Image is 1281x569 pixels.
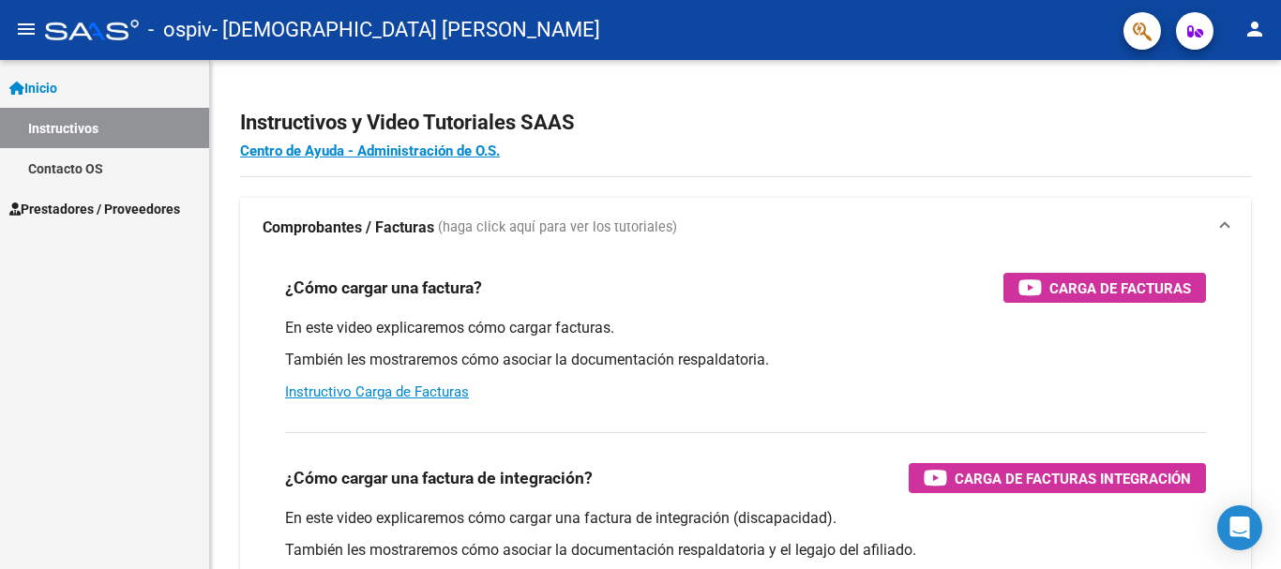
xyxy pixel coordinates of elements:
[438,217,677,238] span: (haga click aquí para ver los tutoriales)
[1003,273,1206,303] button: Carga de Facturas
[1243,18,1266,40] mat-icon: person
[240,105,1251,141] h2: Instructivos y Video Tutoriales SAAS
[285,508,1206,529] p: En este video explicaremos cómo cargar una factura de integración (discapacidad).
[285,318,1206,338] p: En este video explicaremos cómo cargar facturas.
[148,9,212,51] span: - ospiv
[1217,505,1262,550] div: Open Intercom Messenger
[955,467,1191,490] span: Carga de Facturas Integración
[9,78,57,98] span: Inicio
[263,217,434,238] strong: Comprobantes / Facturas
[285,465,593,491] h3: ¿Cómo cargar una factura de integración?
[285,350,1206,370] p: También les mostraremos cómo asociar la documentación respaldatoria.
[15,18,38,40] mat-icon: menu
[285,383,469,400] a: Instructivo Carga de Facturas
[909,463,1206,493] button: Carga de Facturas Integración
[9,199,180,219] span: Prestadores / Proveedores
[1049,277,1191,300] span: Carga de Facturas
[240,198,1251,258] mat-expansion-panel-header: Comprobantes / Facturas (haga click aquí para ver los tutoriales)
[285,275,482,301] h3: ¿Cómo cargar una factura?
[212,9,600,51] span: - [DEMOGRAPHIC_DATA] [PERSON_NAME]
[240,142,500,159] a: Centro de Ayuda - Administración de O.S.
[285,540,1206,561] p: También les mostraremos cómo asociar la documentación respaldatoria y el legajo del afiliado.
